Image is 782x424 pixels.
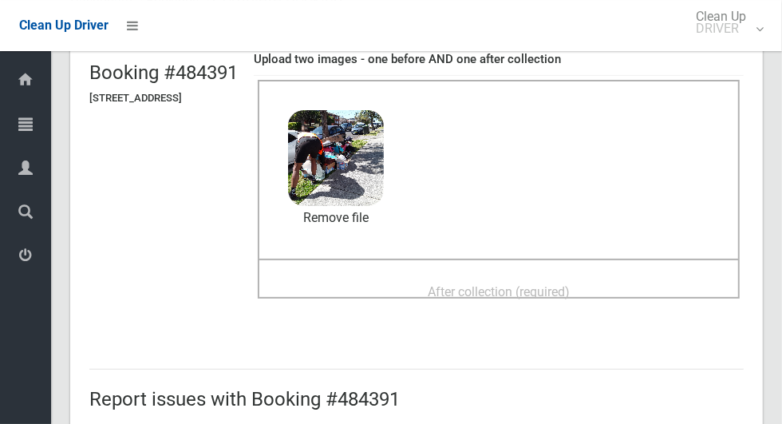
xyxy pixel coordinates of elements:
h4: Upload two images - one before AND one after collection [254,53,744,66]
span: Clean Up [688,10,762,34]
h5: [STREET_ADDRESS] [89,93,238,104]
a: Remove file [288,206,384,230]
a: Clean Up Driver [19,14,109,38]
small: DRIVER [696,22,746,34]
span: After collection (required) [428,284,570,299]
span: Clean Up Driver [19,18,109,33]
h2: Booking #484391 [89,62,238,83]
h2: Report issues with Booking #484391 [89,389,744,410]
